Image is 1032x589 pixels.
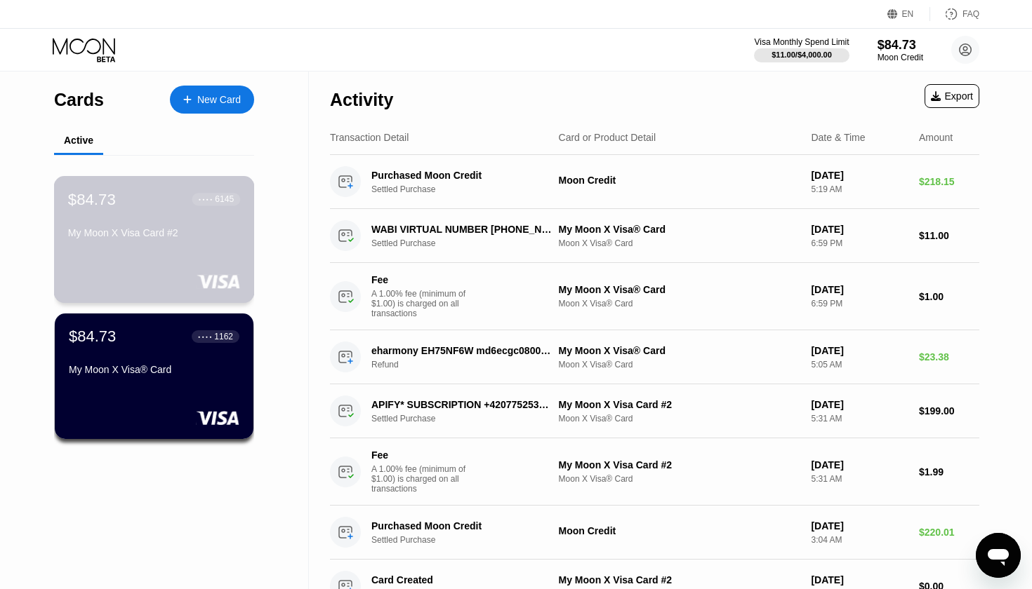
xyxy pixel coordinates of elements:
div: Purchased Moon CreditSettled PurchaseMoon Credit[DATE]5:19 AM$218.15 [330,155,979,209]
div: Moon X Visa® Card [559,238,800,248]
div: $11.00 / $4,000.00 [772,50,832,59]
div: 5:31 AM [811,474,908,484]
div: [DATE] [811,520,908,532]
div: Moon Credit [559,525,800,536]
div: $199.00 [919,405,979,417]
div: EN [902,9,914,19]
div: New Card [170,86,254,114]
div: Moon X Visa® Card [559,299,800,309]
div: ● ● ● ● [199,197,213,201]
div: Visa Monthly Spend Limit$11.00/$4,000.00 [754,37,849,62]
div: $84.73Moon Credit [878,38,923,62]
div: APIFY* SUBSCRIPTION +420775253782CZSettled PurchaseMy Moon X Visa Card #2Moon X Visa® Card[DATE]5... [330,384,979,438]
div: 1162 [214,332,233,341]
div: Refund [371,360,567,370]
div: [DATE] [811,170,908,181]
div: $220.01 [919,527,979,538]
div: My Moon X Visa® Card [559,224,800,235]
div: Moon Credit [878,53,923,62]
div: Settled Purchase [371,535,567,545]
div: $84.73 [69,327,116,346]
div: EN [887,7,930,21]
div: Cards [54,90,104,110]
div: $84.73● ● ● ●6145My Moon X Visa Card #2 [55,177,253,302]
iframe: Button to launch messaging window [976,533,1021,578]
div: [DATE] [811,574,908,585]
div: $1.99 [919,466,979,478]
div: Settled Purchase [371,414,567,424]
div: [DATE] [811,399,908,410]
div: WABI VIRTUAL NUMBER [PHONE_NUMBER] US [371,224,553,235]
div: Card or Product Detail [559,132,656,143]
div: 3:04 AM [811,535,908,545]
div: Export [925,84,979,108]
div: FeeA 1.00% fee (minimum of $1.00) is charged on all transactionsMy Moon X Visa Card #2Moon X Visa... [330,438,979,506]
div: Moon X Visa® Card [559,414,800,424]
div: 5:19 AM [811,184,908,194]
div: 6:59 PM [811,238,908,248]
div: $11.00 [919,230,979,241]
div: My Moon X Visa® Card [559,345,800,356]
div: [DATE] [811,459,908,470]
div: New Card [197,94,241,106]
div: Settled Purchase [371,238,567,248]
div: 6145 [215,194,234,204]
div: Settled Purchase [371,184,567,194]
div: Activity [330,90,393,110]
div: FAQ [962,9,979,19]
div: APIFY* SUBSCRIPTION +420775253782CZ [371,399,553,410]
div: Active [64,135,93,146]
div: FAQ [930,7,979,21]
div: Moon X Visa® Card [559,360,800,370]
div: [DATE] [811,345,908,356]
div: My Moon X Visa Card #2 [68,227,240,238]
div: Visa Monthly Spend Limit [754,37,849,47]
div: WABI VIRTUAL NUMBER [PHONE_NUMBER] USSettled PurchaseMy Moon X Visa® CardMoon X Visa® Card[DATE]6... [330,209,979,263]
div: [DATE] [811,284,908,295]
div: eharmony EH75NF6W md6ecgc0800028030 GB [371,345,553,356]
div: Amount [919,132,953,143]
div: My Moon X Visa® Card [559,284,800,295]
div: $84.73 [68,190,116,208]
div: My Moon X Visa Card #2 [559,574,800,585]
div: 5:31 AM [811,414,908,424]
div: 5:05 AM [811,360,908,370]
div: My Moon X Visa Card #2 [559,459,800,470]
div: Export [931,90,973,102]
div: $218.15 [919,176,979,187]
div: Fee [371,274,470,285]
div: My Moon X Visa® Card [69,364,239,375]
div: Fee [371,449,470,461]
div: $84.73 [878,38,923,53]
div: A 1.00% fee (minimum of $1.00) is charged on all transactions [371,289,477,318]
div: [DATE] [811,224,908,235]
div: Purchased Moon Credit [371,520,553,532]
div: Moon Credit [559,175,800,186]
div: Date & Time [811,132,865,143]
div: Card Created [371,574,553,585]
div: eharmony EH75NF6W md6ecgc0800028030 GBRefundMy Moon X Visa® CardMoon X Visa® Card[DATE]5:05 AM$23.38 [330,330,979,384]
div: Purchased Moon CreditSettled PurchaseMoon Credit[DATE]3:04 AM$220.01 [330,506,979,560]
div: $1.00 [919,291,979,302]
div: A 1.00% fee (minimum of $1.00) is charged on all transactions [371,464,477,494]
div: $84.73● ● ● ●1162My Moon X Visa® Card [55,313,253,439]
div: ● ● ● ● [198,334,212,339]
div: Purchased Moon Credit [371,170,553,181]
div: $23.38 [919,351,979,363]
div: 6:59 PM [811,299,908,309]
div: My Moon X Visa Card #2 [559,399,800,410]
div: FeeA 1.00% fee (minimum of $1.00) is charged on all transactionsMy Moon X Visa® CardMoon X Visa® ... [330,263,979,330]
div: Moon X Visa® Card [559,474,800,484]
div: Transaction Detail [330,132,409,143]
